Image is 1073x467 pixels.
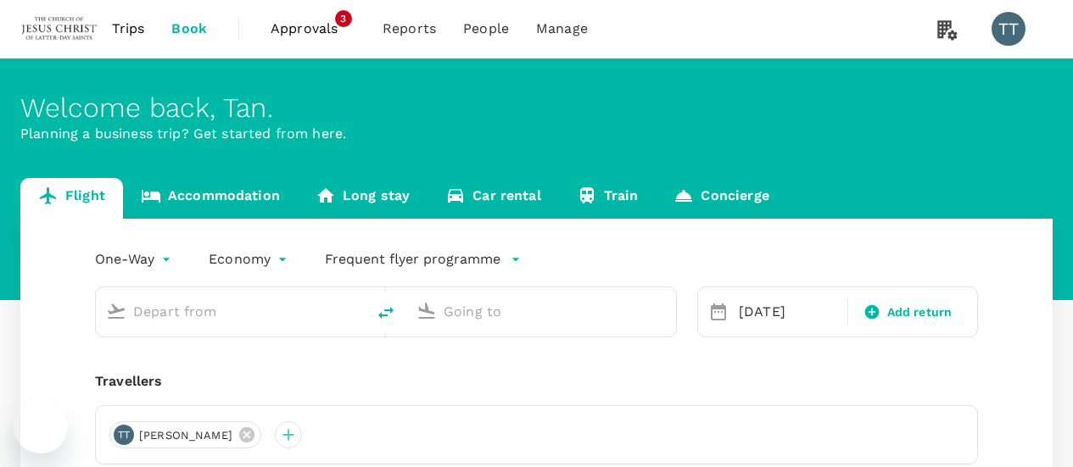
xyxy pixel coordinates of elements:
a: Long stay [298,178,428,219]
p: Planning a business trip? Get started from here. [20,124,1053,144]
a: Train [559,178,657,219]
div: Travellers [95,371,978,392]
iframe: Button to launch messaging window [14,399,68,453]
span: Add return [887,303,953,321]
span: [PERSON_NAME] [129,427,243,444]
span: 3 [335,10,352,27]
span: Trips [112,19,145,39]
a: Flight [20,178,123,219]
div: TT [992,12,1025,46]
div: TT[PERSON_NAME] [109,421,261,448]
button: Open [664,309,668,313]
input: Going to [444,298,640,325]
button: delete [366,292,406,333]
div: One-Way [95,246,175,273]
span: Approvals [271,19,355,39]
img: The Malaysian Church of Jesus Christ of Latter-day Saints [20,10,98,47]
a: Accommodation [123,178,298,219]
p: Frequent flyer programme [325,249,500,270]
span: Reports [383,19,436,39]
button: Open [354,309,357,313]
div: [DATE] [732,295,844,329]
span: Manage [536,19,588,39]
span: Book [171,19,207,39]
button: Frequent flyer programme [325,249,521,270]
input: Depart from [133,298,330,325]
div: Economy [209,246,291,273]
div: TT [114,425,134,445]
a: Car rental [428,178,559,219]
span: People [463,19,509,39]
div: Welcome back , Tan . [20,92,1053,124]
a: Concierge [656,178,786,219]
